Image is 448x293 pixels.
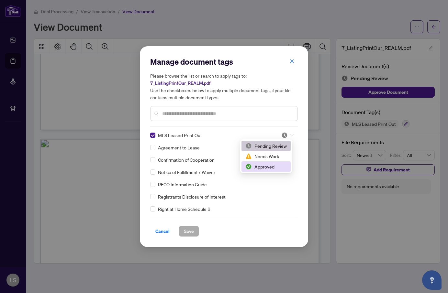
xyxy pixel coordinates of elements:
button: Save [179,226,199,237]
span: Cancel [155,226,170,236]
img: status [245,143,252,149]
div: Needs Work [241,151,291,161]
span: Confirmation of Cooperation [158,156,215,163]
span: Notice of Fulfillment / Waiver [158,168,215,176]
img: status [245,163,252,170]
span: close [290,59,294,63]
span: MLS Leased Print Out [158,132,202,139]
button: Cancel [150,226,175,237]
img: status [245,153,252,159]
div: Pending Review [245,142,287,149]
span: 7_ListingPrintOur_REALM.pdf [150,80,210,86]
h2: Manage document tags [150,57,298,67]
button: Open asap [422,270,442,290]
h5: Please browse the list or search to apply tags to: Use the checkboxes below to apply multiple doc... [150,72,298,101]
div: Approved [245,163,287,170]
span: RECO Information Guide [158,181,207,188]
span: Pending Review [281,132,294,138]
span: Registrants Disclosure of Interest [158,193,226,200]
span: Right at Home Schedule B [158,205,210,212]
img: status [281,132,288,138]
div: Approved [241,161,291,172]
div: Needs Work [245,153,287,160]
div: Pending Review [241,141,291,151]
span: Agreement to Lease [158,144,200,151]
